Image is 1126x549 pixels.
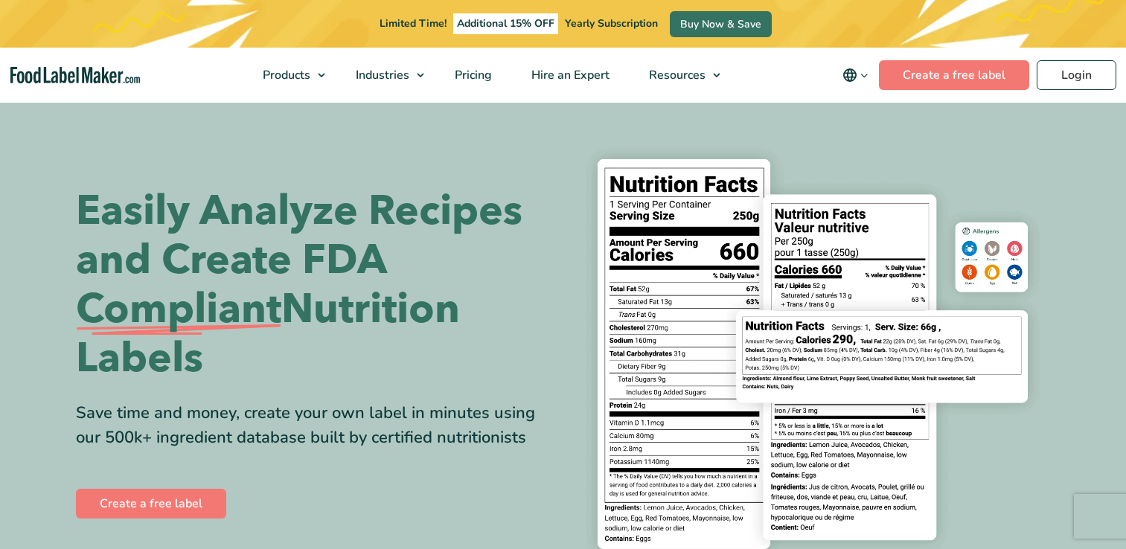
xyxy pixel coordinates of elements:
span: Products [258,67,312,83]
a: Resources [630,48,728,103]
span: Resources [644,67,707,83]
span: Yearly Subscription [565,16,658,30]
a: Industries [336,48,432,103]
span: Limited Time! [380,16,447,30]
span: Pricing [450,67,493,83]
h1: Easily Analyze Recipes and Create FDA Nutrition Labels [76,187,552,383]
a: Create a free label [76,489,226,518]
span: Additional 15% OFF [453,13,558,34]
span: Compliant [76,285,281,334]
a: Hire an Expert [512,48,626,103]
a: Login [1037,60,1116,90]
span: Hire an Expert [527,67,611,83]
a: Products [243,48,333,103]
a: Create a free label [879,60,1029,90]
span: Industries [351,67,411,83]
a: Pricing [435,48,508,103]
a: Buy Now & Save [670,11,772,37]
div: Save time and money, create your own label in minutes using our 500k+ ingredient database built b... [76,401,552,450]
